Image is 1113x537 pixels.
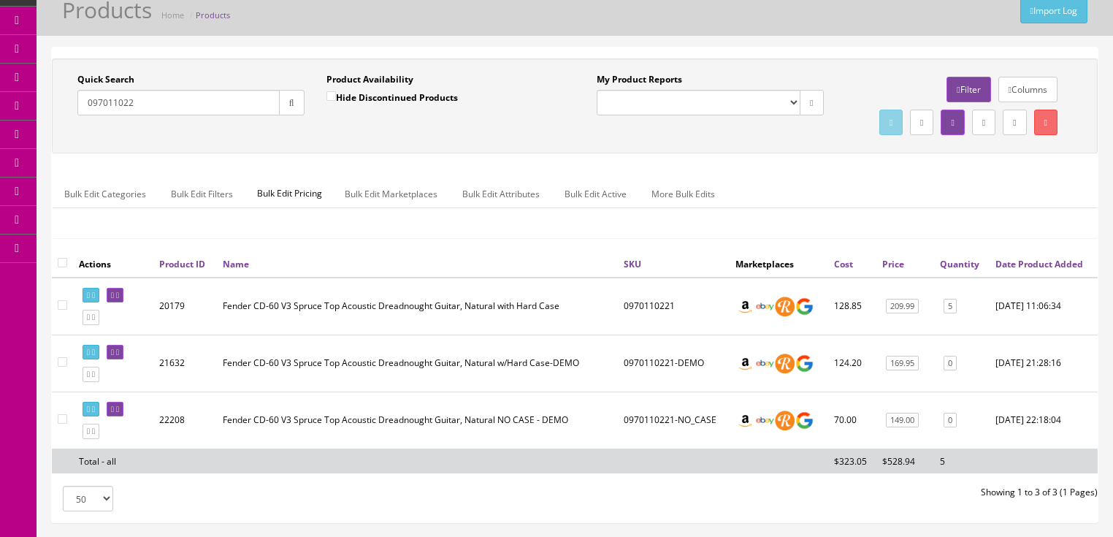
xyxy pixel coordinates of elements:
[828,335,876,392] td: 124.20
[618,278,730,335] td: 0970110221
[775,354,795,373] img: reverb
[73,449,153,473] td: Total - all
[246,180,333,207] span: Bulk Edit Pricing
[944,413,957,428] a: 0
[153,335,217,392] td: 21632
[73,251,153,277] th: Actions
[333,180,449,208] a: Bulk Edit Marketplaces
[828,278,876,335] td: 128.85
[946,77,990,102] a: Filter
[940,258,979,270] a: Quantity
[735,411,755,430] img: amazon
[998,77,1057,102] a: Columns
[159,258,205,270] a: Product ID
[624,258,641,270] a: SKU
[223,258,249,270] a: Name
[886,356,919,371] a: 169.95
[217,335,618,392] td: Fender CD-60 V3 Spruce Top Acoustic Dreadnought Guitar, Natural w/Hard Case-DEMO
[553,180,638,208] a: Bulk Edit Active
[730,251,828,277] th: Marketplaces
[618,335,730,392] td: 0970110221-DEMO
[217,392,618,449] td: Fender CD-60 V3 Spruce Top Acoustic Dreadnought Guitar, Natural NO CASE - DEMO
[990,335,1098,392] td: 2019-11-19 21:28:16
[755,297,775,316] img: ebay
[755,411,775,430] img: ebay
[775,297,795,316] img: reverb
[326,91,336,101] input: Hide Discontinued Products
[326,90,458,104] label: Hide Discontinued Products
[53,180,158,208] a: Bulk Edit Categories
[618,392,730,449] td: 0970110221-NO_CASE
[944,356,957,371] a: 0
[990,278,1098,335] td: 2019-06-03 11:06:34
[995,258,1083,270] a: Date Product Added
[597,73,682,86] label: My Product Reports
[217,278,618,335] td: Fender CD-60 V3 Spruce Top Acoustic Dreadnought Guitar, Natural with Hard Case
[755,354,775,373] img: ebay
[326,73,413,86] label: Product Availability
[834,258,853,270] a: Cost
[161,9,184,20] a: Home
[159,180,245,208] a: Bulk Edit Filters
[153,392,217,449] td: 22208
[451,180,551,208] a: Bulk Edit Attributes
[795,411,814,430] img: google_shopping
[77,73,134,86] label: Quick Search
[828,392,876,449] td: 70.00
[828,449,876,473] td: $323.05
[886,413,919,428] a: 149.00
[77,90,280,115] input: Search
[886,299,919,314] a: 209.99
[196,9,230,20] a: Products
[990,392,1098,449] td: 2020-02-01 22:18:04
[775,411,795,430] img: reverb
[153,278,217,335] td: 20179
[944,299,957,314] a: 5
[795,354,814,373] img: google_shopping
[795,297,814,316] img: google_shopping
[735,297,755,316] img: amazon
[882,258,904,270] a: Price
[934,449,990,473] td: 5
[876,449,934,473] td: $528.94
[640,180,727,208] a: More Bulk Edits
[735,354,755,373] img: amazon
[575,486,1109,499] div: Showing 1 to 3 of 3 (1 Pages)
